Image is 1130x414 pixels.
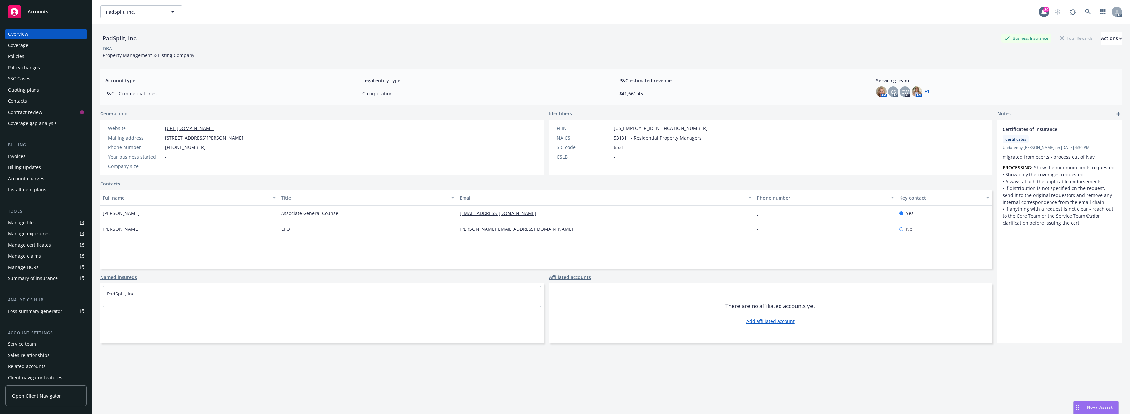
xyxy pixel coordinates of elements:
[5,372,87,383] a: Client navigator features
[5,51,87,62] a: Policies
[5,208,87,215] div: Tools
[1001,34,1051,42] div: Business Insurance
[1081,5,1095,18] a: Search
[100,274,137,281] a: Named insureds
[281,226,290,232] span: CFO
[5,350,87,360] a: Sales relationships
[5,185,87,195] a: Installment plans
[8,240,51,250] div: Manage certificates
[757,194,887,201] div: Phone number
[557,134,611,141] div: NAICS
[5,118,87,129] a: Coverage gap analysis
[557,153,611,160] div: CSLB
[100,5,182,18] button: PadSplit, Inc.
[5,251,87,261] a: Manage claims
[876,86,887,97] img: photo
[1003,153,1117,160] p: migrated from ecerts - process out of Nav
[100,180,120,187] a: Contacts
[108,144,162,151] div: Phone number
[8,185,46,195] div: Installment plans
[8,62,40,73] div: Policy changes
[5,142,87,148] div: Billing
[5,330,87,336] div: Account settings
[619,90,860,97] span: $41,661.45
[1043,7,1049,12] div: 30
[165,163,167,170] span: -
[897,190,992,206] button: Key contact
[1005,136,1026,142] span: Certificates
[5,40,87,51] a: Coverage
[8,350,50,360] div: Sales relationships
[103,226,140,232] span: [PERSON_NAME]
[8,339,36,349] div: Service team
[8,273,58,284] div: Summary of insurance
[925,90,929,94] a: +1
[5,306,87,316] a: Loss summary generator
[619,77,860,84] span: P&C estimated revenue
[1003,145,1117,151] span: Updated by [PERSON_NAME] on [DATE] 4:36 PM
[8,85,39,95] div: Quoting plans
[362,90,603,97] span: C-corporation
[165,153,167,160] span: -
[460,194,744,201] div: Email
[1101,32,1122,45] button: Actions
[5,3,87,21] a: Accounts
[1051,5,1064,18] a: Start snowing
[757,210,764,216] a: -
[891,88,896,95] span: CS
[5,240,87,250] a: Manage certificates
[457,190,754,206] button: Email
[614,153,615,160] span: -
[1114,110,1122,118] a: add
[5,361,87,372] a: Related accounts
[8,306,62,316] div: Loss summary generator
[5,29,87,39] a: Overview
[460,210,542,216] a: [EMAIL_ADDRESS][DOMAIN_NAME]
[5,162,87,173] a: Billing updates
[5,96,87,106] a: Contacts
[614,125,708,132] span: [US_EMPLOYER_IDENTIFICATION_NUMBER]
[549,110,572,117] span: Identifiers
[12,392,61,399] span: Open Client Navigator
[8,51,24,62] div: Policies
[1085,213,1094,219] em: first
[100,190,279,206] button: Full name
[108,125,162,132] div: Website
[5,339,87,349] a: Service team
[912,86,922,97] img: photo
[5,62,87,73] a: Policy changes
[105,90,346,97] span: P&C - Commercial lines
[1073,401,1082,414] div: Drag to move
[557,125,611,132] div: FEIN
[165,125,215,131] a: [URL][DOMAIN_NAME]
[1003,126,1100,133] span: Certificates of Insurance
[5,297,87,303] div: Analytics hub
[108,153,162,160] div: Year business started
[103,45,115,52] div: DBA: -
[460,226,578,232] a: [PERSON_NAME][EMAIL_ADDRESS][DOMAIN_NAME]
[614,134,702,141] span: 531311 - Residential Property Managers
[5,273,87,284] a: Summary of insurance
[5,229,87,239] a: Manage exposures
[876,77,1117,84] span: Servicing team
[5,85,87,95] a: Quoting plans
[281,194,447,201] div: Title
[108,163,162,170] div: Company size
[1066,5,1079,18] a: Report a Bug
[1073,401,1119,414] button: Nova Assist
[5,262,87,272] a: Manage BORs
[103,52,194,58] span: Property Management & Listing Company
[997,110,1011,118] span: Notes
[1057,34,1096,42] div: Total Rewards
[103,194,269,201] div: Full name
[8,229,50,239] div: Manage exposures
[362,77,603,84] span: Legal entity type
[28,9,48,14] span: Accounts
[8,251,41,261] div: Manage claims
[725,302,815,310] span: There are no affiliated accounts yet
[901,88,909,95] span: CW
[8,262,39,272] div: Manage BORs
[1087,404,1113,410] span: Nova Assist
[757,226,764,232] a: -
